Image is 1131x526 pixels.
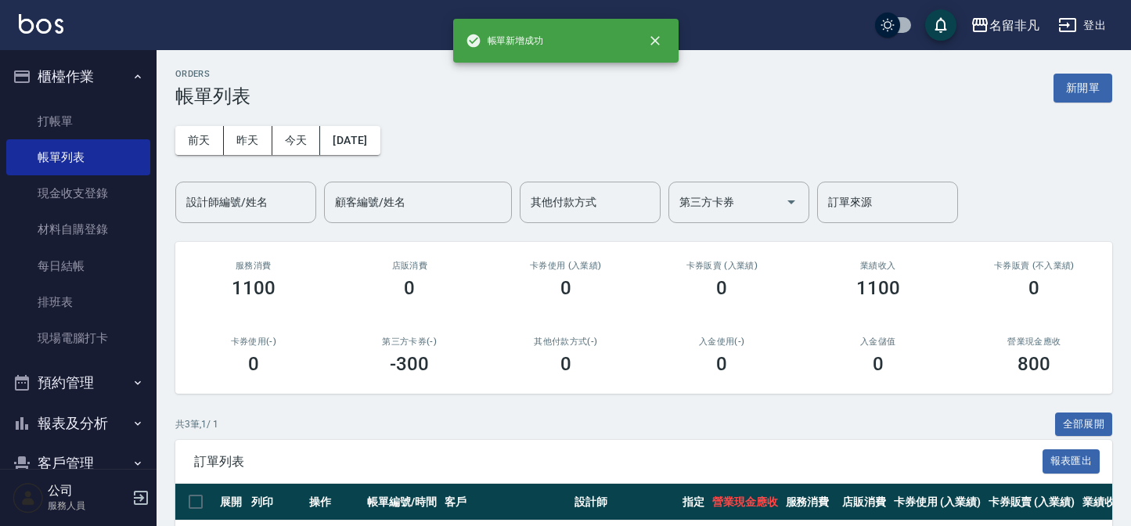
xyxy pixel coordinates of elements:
[985,484,1079,521] th: 卡券販賣 (入業績)
[6,103,150,139] a: 打帳單
[663,337,782,347] h2: 入金使用(-)
[248,353,259,375] h3: 0
[1054,74,1112,103] button: 新開單
[441,484,571,521] th: 客戶
[964,9,1046,41] button: 名留非凡
[175,417,218,431] p: 共 3 筆, 1 / 1
[1043,453,1100,468] a: 報表匯出
[320,126,380,155] button: [DATE]
[224,126,272,155] button: 昨天
[989,16,1039,35] div: 名留非凡
[6,139,150,175] a: 帳單列表
[351,261,470,271] h2: 店販消費
[663,261,782,271] h2: 卡券販賣 (入業績)
[390,353,429,375] h3: -300
[13,482,44,513] img: Person
[975,337,1094,347] h2: 營業現金應收
[819,261,938,271] h2: 業績收入
[232,277,276,299] h3: 1100
[679,484,708,521] th: 指定
[506,261,625,271] h2: 卡券使用 (入業績)
[6,211,150,247] a: 材料自購登錄
[363,484,441,521] th: 帳單編號/時間
[506,337,625,347] h2: 其他付款方式(-)
[925,9,956,41] button: save
[1079,484,1130,521] th: 業績收入
[716,353,727,375] h3: 0
[194,337,313,347] h2: 卡券使用(-)
[975,261,1094,271] h2: 卡券販賣 (不入業績)
[638,23,672,58] button: close
[6,443,150,484] button: 客戶管理
[351,337,470,347] h2: 第三方卡券(-)
[819,337,938,347] h2: 入金儲值
[466,33,544,49] span: 帳單新增成功
[1054,80,1112,95] a: 新開單
[305,484,363,521] th: 操作
[1028,277,1039,299] h3: 0
[782,484,839,521] th: 服務消費
[194,454,1043,470] span: 訂單列表
[779,189,804,214] button: Open
[247,484,305,521] th: 列印
[571,484,679,521] th: 設計師
[1052,11,1112,40] button: 登出
[1043,449,1100,474] button: 報表匯出
[48,499,128,513] p: 服務人員
[194,261,313,271] h3: 服務消費
[6,320,150,356] a: 現場電腦打卡
[6,362,150,403] button: 預約管理
[48,483,128,499] h5: 公司
[716,277,727,299] h3: 0
[873,353,884,375] h3: 0
[175,85,250,107] h3: 帳單列表
[6,248,150,284] a: 每日結帳
[856,277,900,299] h3: 1100
[1055,413,1113,437] button: 全部展開
[838,484,890,521] th: 店販消費
[708,484,782,521] th: 營業現金應收
[19,14,63,34] img: Logo
[404,277,415,299] h3: 0
[175,69,250,79] h2: ORDERS
[175,126,224,155] button: 前天
[216,484,247,521] th: 展開
[272,126,321,155] button: 今天
[6,56,150,97] button: 櫃檯作業
[890,484,985,521] th: 卡券使用 (入業績)
[6,175,150,211] a: 現金收支登錄
[560,277,571,299] h3: 0
[560,353,571,375] h3: 0
[6,284,150,320] a: 排班表
[1018,353,1050,375] h3: 800
[6,403,150,444] button: 報表及分析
